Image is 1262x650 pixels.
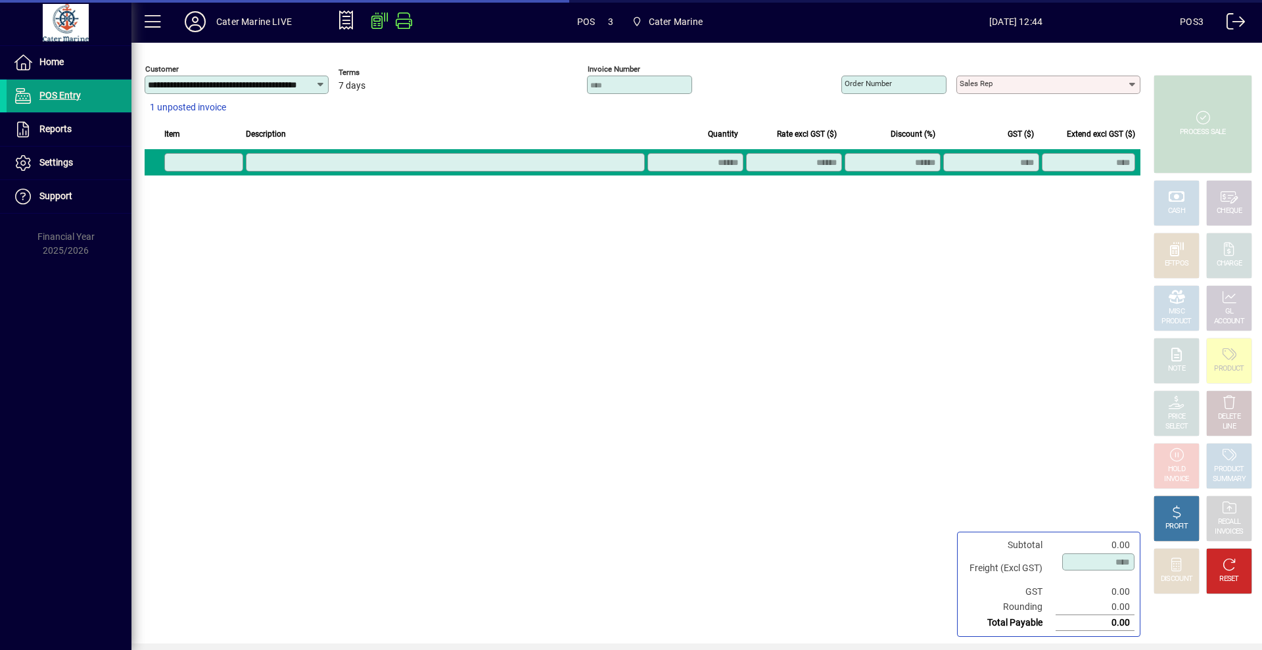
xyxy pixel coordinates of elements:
div: SELECT [1165,422,1188,432]
a: Home [7,46,131,79]
span: Reports [39,124,72,134]
td: Total Payable [963,615,1056,631]
div: Cater Marine LIVE [216,11,292,32]
span: 7 days [339,81,365,91]
a: Support [7,180,131,213]
div: EFTPOS [1165,259,1189,269]
div: GL [1225,307,1234,317]
mat-label: Invoice number [588,64,640,74]
td: Subtotal [963,538,1056,553]
div: ACCOUNT [1214,317,1244,327]
span: Description [246,127,286,141]
div: PRODUCT [1214,465,1244,475]
div: LINE [1223,422,1236,432]
div: CASH [1168,206,1185,216]
span: Discount (%) [891,127,935,141]
td: 0.00 [1056,538,1134,553]
button: Profile [174,10,216,34]
div: RESET [1219,574,1239,584]
span: Cater Marine [649,11,703,32]
span: Terms [339,68,417,77]
div: PRICE [1168,412,1186,422]
div: NOTE [1168,364,1185,374]
div: HOLD [1168,465,1185,475]
mat-label: Order number [845,79,892,88]
span: Support [39,191,72,201]
a: Settings [7,147,131,179]
div: CHARGE [1217,259,1242,269]
span: POS [577,11,596,32]
div: PROCESS SALE [1180,128,1226,137]
span: Item [164,127,180,141]
div: DELETE [1218,412,1240,422]
span: [DATE] 12:44 [852,11,1180,32]
mat-label: Customer [145,64,179,74]
td: 0.00 [1056,615,1134,631]
span: 1 unposted invoice [150,101,226,114]
span: POS Entry [39,90,81,101]
div: PRODUCT [1161,317,1191,327]
a: Reports [7,113,131,146]
span: GST ($) [1008,127,1034,141]
span: Settings [39,157,73,168]
td: GST [963,584,1056,599]
span: Extend excl GST ($) [1067,127,1135,141]
span: Rate excl GST ($) [777,127,837,141]
div: RECALL [1218,517,1241,527]
span: 3 [608,11,613,32]
div: DISCOUNT [1161,574,1192,584]
div: INVOICE [1164,475,1188,484]
mat-label: Sales rep [960,79,993,88]
span: Home [39,57,64,67]
div: MISC [1169,307,1184,317]
div: INVOICES [1215,527,1243,537]
td: 0.00 [1056,584,1134,599]
td: Rounding [963,599,1056,615]
button: 1 unposted invoice [145,96,231,120]
span: Quantity [708,127,738,141]
div: CHEQUE [1217,206,1242,216]
td: 0.00 [1056,599,1134,615]
span: Cater Marine [626,10,708,34]
div: POS3 [1180,11,1204,32]
td: Freight (Excl GST) [963,553,1056,584]
div: SUMMARY [1213,475,1246,484]
a: Logout [1217,3,1246,45]
div: PROFIT [1165,522,1188,532]
div: PRODUCT [1214,364,1244,374]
